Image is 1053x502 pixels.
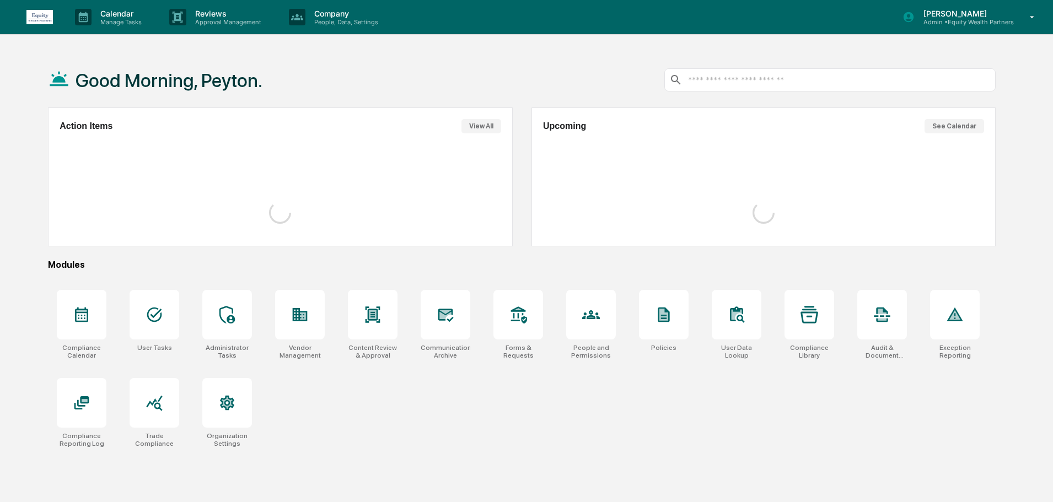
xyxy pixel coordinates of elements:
div: Exception Reporting [930,344,980,359]
div: Content Review & Approval [348,344,397,359]
div: Trade Compliance [130,432,179,447]
div: Vendor Management [275,344,325,359]
div: Communications Archive [421,344,470,359]
div: Organization Settings [202,432,252,447]
h2: Upcoming [543,121,586,131]
div: Modules [48,260,996,270]
p: Manage Tasks [92,18,147,26]
p: [PERSON_NAME] [915,9,1014,18]
div: Compliance Reporting Log [57,432,106,447]
p: Approval Management [186,18,267,26]
button: View All [461,119,501,133]
div: Policies [651,344,676,352]
div: Administrator Tasks [202,344,252,359]
div: User Data Lookup [712,344,761,359]
p: Reviews [186,9,267,18]
div: User Tasks [137,344,172,352]
div: Audit & Document Logs [857,344,907,359]
img: logo [26,10,53,24]
h2: Action Items [60,121,112,131]
div: People and Permissions [566,344,616,359]
p: Calendar [92,9,147,18]
div: Compliance Calendar [57,344,106,359]
div: Compliance Library [785,344,834,359]
p: Admin • Equity Wealth Partners [915,18,1014,26]
p: Company [305,9,384,18]
p: People, Data, Settings [305,18,384,26]
button: See Calendar [925,119,984,133]
div: Forms & Requests [493,344,543,359]
h1: Good Morning, Peyton. [76,69,262,91]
